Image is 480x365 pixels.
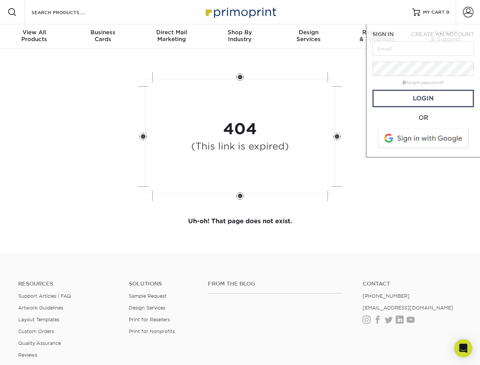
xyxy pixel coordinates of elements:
span: Shop By [206,29,274,36]
span: 0 [446,10,450,15]
div: OR [372,113,474,122]
a: Sample Request [129,293,166,299]
div: Cards [68,29,137,43]
a: Contact [363,281,462,287]
div: Industry [206,29,274,43]
a: BusinessCards [68,24,137,49]
input: Email [372,41,474,56]
input: SEARCH PRODUCTS..... [31,8,105,17]
a: [EMAIL_ADDRESS][DOMAIN_NAME] [363,305,453,311]
span: CREATE AN ACCOUNT [411,31,474,37]
span: Direct Mail [137,29,206,36]
a: DesignServices [274,24,343,49]
a: Login [372,90,474,107]
a: forgot password? [402,80,444,85]
a: Layout Templates [18,317,59,322]
h4: Solutions [129,281,196,287]
a: Support Articles | FAQ [18,293,71,299]
span: SIGN IN [372,31,394,37]
div: Open Intercom Messenger [454,339,472,357]
a: Print for Nonprofits [129,328,175,334]
span: MY CART [423,9,445,16]
a: Print for Resellers [129,317,170,322]
a: Resources& Templates [343,24,411,49]
div: & Templates [343,29,411,43]
span: Resources [343,29,411,36]
h4: From the Blog [208,281,342,287]
a: [PHONE_NUMBER] [363,293,410,299]
a: Reviews [18,352,37,358]
strong: 404 [223,120,257,138]
span: Design [274,29,343,36]
div: Marketing [137,29,206,43]
img: Primoprint [202,4,278,20]
span: Business [68,29,137,36]
a: Shop ByIndustry [206,24,274,49]
a: Artwork Guidelines [18,305,63,311]
h4: Resources [18,281,117,287]
div: Services [274,29,343,43]
a: Custom Orders [18,328,54,334]
strong: Uh-oh! That page does not exist. [188,217,292,225]
a: Quality Assurance [18,340,61,346]
h4: (This link is expired) [191,141,289,152]
a: Direct MailMarketing [137,24,206,49]
a: Design Services [129,305,165,311]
